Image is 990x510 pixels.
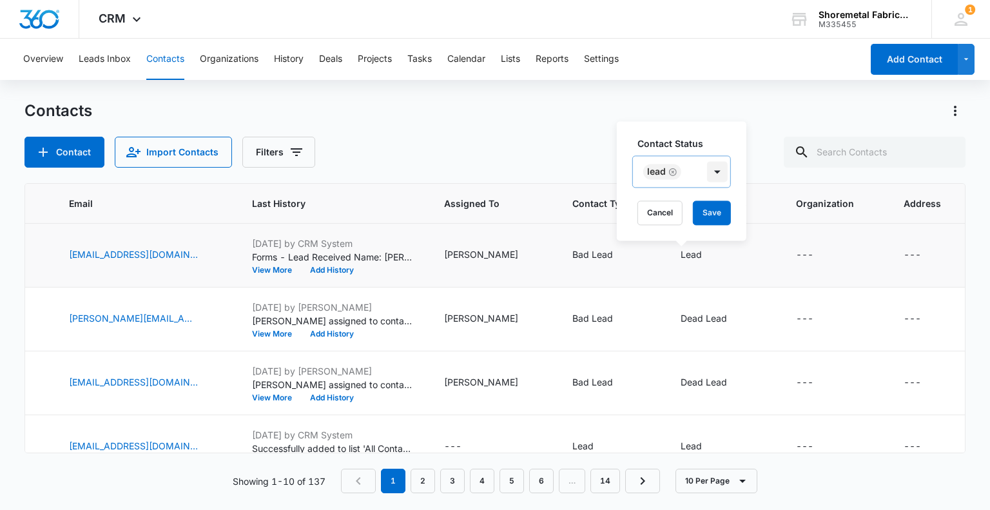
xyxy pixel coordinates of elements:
[69,439,198,453] a: [EMAIL_ADDRESS][DOMAIN_NAME]
[252,266,301,274] button: View More
[904,248,921,263] div: ---
[796,248,837,263] div: Organization - - Select to Edit Field
[233,475,325,488] p: Showing 1-10 of 137
[23,39,63,80] button: Overview
[252,442,413,455] p: Successfully added to list 'All Contacts'.
[681,311,727,325] div: Dead Lead
[501,39,520,80] button: Lists
[681,248,725,263] div: Contact Status - Lead - Select to Edit Field
[572,197,631,210] span: Contact Type
[796,311,813,327] div: ---
[146,39,184,80] button: Contacts
[784,137,966,168] input: Search Contacts
[572,311,613,325] div: Bad Lead
[444,375,518,389] div: [PERSON_NAME]
[500,469,524,493] a: Page 5
[796,375,837,391] div: Organization - - Select to Edit Field
[444,248,541,263] div: Assigned To - Molly Downes - Select to Edit Field
[470,469,494,493] a: Page 4
[69,248,198,261] a: [EMAIL_ADDRESS][DOMAIN_NAME]
[681,311,750,327] div: Contact Status - Dead Lead - Select to Edit Field
[252,197,394,210] span: Last History
[252,314,413,328] p: [PERSON_NAME] assigned to contact.
[444,375,541,391] div: Assigned To - Molly Downes - Select to Edit Field
[572,375,613,389] div: Bad Lead
[904,311,921,327] div: ---
[252,330,301,338] button: View More
[341,469,660,493] nav: Pagination
[252,250,413,264] p: Forms - Lead Received Name: [PERSON_NAME]: [EMAIL_ADDRESS][DOMAIN_NAME] Phone: [PHONE_NUMBER] How...
[69,311,221,327] div: Email - todd@cayugacorporation.com - Select to Edit Field
[69,197,202,210] span: Email
[252,394,301,402] button: View More
[666,167,677,176] div: Remove Lead
[444,311,518,325] div: [PERSON_NAME]
[572,375,636,391] div: Contact Type - Bad Lead - Select to Edit Field
[572,439,594,453] div: Lead
[69,375,221,391] div: Email - brichter@allsteelsconstruction.com - Select to Edit Field
[681,375,727,389] div: Dead Lead
[69,311,198,325] a: [PERSON_NAME][EMAIL_ADDRESS][DOMAIN_NAME]
[444,311,541,327] div: Assigned To - Molly Downes - Select to Edit Field
[252,300,413,314] p: [DATE] by [PERSON_NAME]
[965,5,975,15] div: notifications count
[79,39,131,80] button: Leads Inbox
[637,137,736,150] label: Contact Status
[904,439,944,455] div: Address - - Select to Edit Field
[647,167,666,176] div: Lead
[69,248,221,263] div: Email - kevin200010@gmail.com - Select to Edit Field
[252,364,413,378] p: [DATE] by [PERSON_NAME]
[681,375,750,391] div: Contact Status - Dead Lead - Select to Edit Field
[242,137,315,168] button: Filters
[584,39,619,80] button: Settings
[319,39,342,80] button: Deals
[381,469,405,493] em: 1
[965,5,975,15] span: 1
[358,39,392,80] button: Projects
[99,12,126,25] span: CRM
[681,439,725,455] div: Contact Status - Lead - Select to Edit Field
[536,39,568,80] button: Reports
[24,101,92,121] h1: Contacts
[796,375,813,391] div: ---
[447,39,485,80] button: Calendar
[637,201,683,225] button: Cancel
[440,469,465,493] a: Page 3
[572,248,613,261] div: Bad Lead
[444,439,485,455] div: Assigned To - - Select to Edit Field
[69,375,198,389] a: [EMAIL_ADDRESS][DOMAIN_NAME]
[572,248,636,263] div: Contact Type - Bad Lead - Select to Edit Field
[115,137,232,168] button: Import Contacts
[200,39,258,80] button: Organizations
[301,394,363,402] button: Add History
[252,428,413,442] p: [DATE] by CRM System
[411,469,435,493] a: Page 2
[69,439,221,455] div: Email - test@test.com - Select to Edit Field
[274,39,304,80] button: History
[796,311,837,327] div: Organization - - Select to Edit Field
[625,469,660,493] a: Next Page
[681,439,702,453] div: Lead
[796,439,813,455] div: ---
[796,439,837,455] div: Organization - - Select to Edit Field
[681,248,702,261] div: Lead
[904,439,921,455] div: ---
[796,197,854,210] span: Organization
[572,439,617,455] div: Contact Type - Lead - Select to Edit Field
[301,266,363,274] button: Add History
[904,248,944,263] div: Address - - Select to Edit Field
[444,197,523,210] span: Assigned To
[529,469,554,493] a: Page 6
[444,439,461,455] div: ---
[590,469,620,493] a: Page 14
[904,375,921,391] div: ---
[871,44,958,75] button: Add Contact
[904,311,944,327] div: Address - - Select to Edit Field
[904,375,944,391] div: Address - - Select to Edit Field
[796,248,813,263] div: ---
[945,101,966,121] button: Actions
[444,248,518,261] div: [PERSON_NAME]
[252,237,413,250] p: [DATE] by CRM System
[301,330,363,338] button: Add History
[572,311,636,327] div: Contact Type - Bad Lead - Select to Edit Field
